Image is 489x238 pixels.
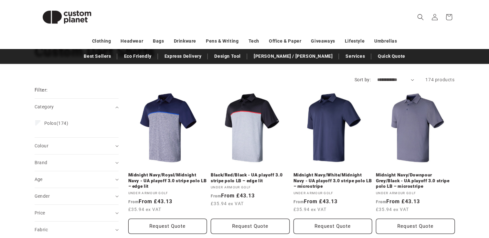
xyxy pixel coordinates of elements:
[35,210,45,215] span: Price
[35,143,48,148] span: Colour
[121,35,143,47] a: Headwear
[35,227,48,232] span: Fabric
[248,35,259,47] a: Tech
[35,86,48,94] h2: Filter:
[425,77,454,82] span: 174 products
[374,35,397,47] a: Umbrellas
[35,188,119,204] summary: Gender (0 selected)
[35,222,119,238] summary: Fabric (0 selected)
[35,177,43,182] span: Age
[293,219,372,234] button: Request Quote
[80,51,114,62] a: Best Sellers
[161,51,205,62] a: Express Delivery
[35,193,50,199] span: Gender
[413,10,428,24] summary: Search
[128,172,207,189] a: Midnight Navy/Royal/Midnight Navy - UA playoff 3.0 stripe polo LB – edge lit
[35,160,48,165] span: Brand
[92,35,111,47] a: Clothing
[121,51,154,62] a: Eco Friendly
[345,35,365,47] a: Lifestyle
[35,154,119,171] summary: Brand (0 selected)
[44,121,57,126] span: Polos
[35,205,119,221] summary: Price
[128,219,207,234] button: Request Quote
[35,171,119,188] summary: Age (0 selected)
[211,51,244,62] a: Design Tool
[376,172,455,189] a: Midnight Navy/Downpour Grey/Black - UA playoff 3.0 stripe polo LB – microstripe
[355,77,371,82] label: Sort by:
[293,172,372,189] a: Midnight Navy/White/Midnight Navy - UA playoff 3.0 stripe polo LB – microstripe
[44,120,69,126] span: (174)
[269,35,301,47] a: Office & Paper
[35,3,99,32] img: Custom Planet
[174,35,196,47] a: Drinkware
[206,35,239,47] a: Pens & Writing
[153,35,164,47] a: Bags
[211,219,290,234] button: Request Quote
[250,51,336,62] a: [PERSON_NAME] / [PERSON_NAME]
[381,168,489,238] iframe: Chat Widget
[342,51,368,62] a: Services
[375,51,409,62] a: Quick Quote
[35,138,119,154] summary: Colour (0 selected)
[376,219,455,234] button: Request Quote
[311,35,335,47] a: Giveaways
[211,172,290,183] a: Black/Red/Black - UA playoff 3.0 stripe polo LB – edge lit
[35,104,54,109] span: Category
[35,99,119,115] summary: Category (0 selected)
